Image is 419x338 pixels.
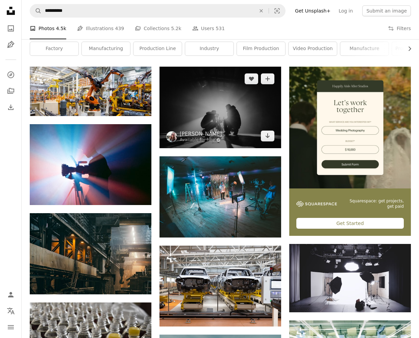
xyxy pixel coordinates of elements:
[403,42,411,55] button: scroll list to the right
[30,4,286,18] form: Find visuals sitewide
[135,18,181,39] a: Collections 5.2k
[30,42,78,55] a: factory
[159,67,281,148] img: grayscale photography of two crouching men
[345,198,404,210] span: Squarespace: get projects, get paid
[362,5,411,16] button: Submit an image
[192,18,225,39] a: Users 531
[159,194,281,200] a: man standing in front of cameras with string lights background
[4,84,18,98] a: Collections
[159,156,281,238] img: man standing in front of cameras with string lights background
[4,38,18,51] a: Illustrations
[296,218,404,229] div: Get Started
[30,124,151,205] img: black and gray camera tripod
[4,304,18,318] button: Language
[388,18,411,39] button: Filters
[30,4,42,17] button: Search Unsplash
[30,67,151,116] img: Photo of automobile production line. Welding car body. Modern car assembly plant. Auto industry.
[289,244,411,312] img: camera studio set up
[289,67,411,235] a: Squarespace: get projects, get paidGet Started
[82,42,130,55] a: manufacturing
[289,275,411,281] a: camera studio set up
[254,4,269,17] button: Clear
[115,25,124,32] span: 439
[4,100,18,114] a: Download History
[340,42,389,55] a: manufacture
[4,288,18,301] a: Log in / Sign up
[159,283,281,289] a: Photo of automobile production line. Welding car body. Modern car assembly plant. Auto industry. ...
[30,88,151,94] a: Photo of automobile production line. Welding car body. Modern car assembly plant. Auto industry.
[171,25,181,32] span: 5.2k
[269,4,285,17] button: Visual search
[185,42,233,55] a: industry
[159,246,281,327] img: Photo of automobile production line. Welding car body. Modern car assembly plant. Auto industry. ...
[289,42,337,55] a: video production
[159,104,281,110] a: grayscale photography of two crouching men
[261,131,274,141] a: Download
[77,18,124,39] a: Illustrations 439
[291,5,335,16] a: Get Unsplash+
[180,137,222,143] a: Available for hire
[4,320,18,334] button: Menu
[4,4,18,19] a: Home — Unsplash
[335,5,357,16] a: Log in
[4,68,18,82] a: Explore
[289,67,411,188] img: file-1747939393036-2c53a76c450aimage
[245,73,258,84] button: Like
[237,42,285,55] a: film production
[30,251,151,257] a: black metal empty building
[133,42,182,55] a: production line
[30,161,151,167] a: black and gray camera tripod
[296,201,337,207] img: file-1747939142011-51e5cc87e3c9
[216,25,225,32] span: 531
[261,73,274,84] button: Add to Collection
[166,131,177,142] img: Go to Natalie Parham's profile
[180,131,222,137] a: [PERSON_NAME]
[30,213,151,294] img: black metal empty building
[4,22,18,35] a: Photos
